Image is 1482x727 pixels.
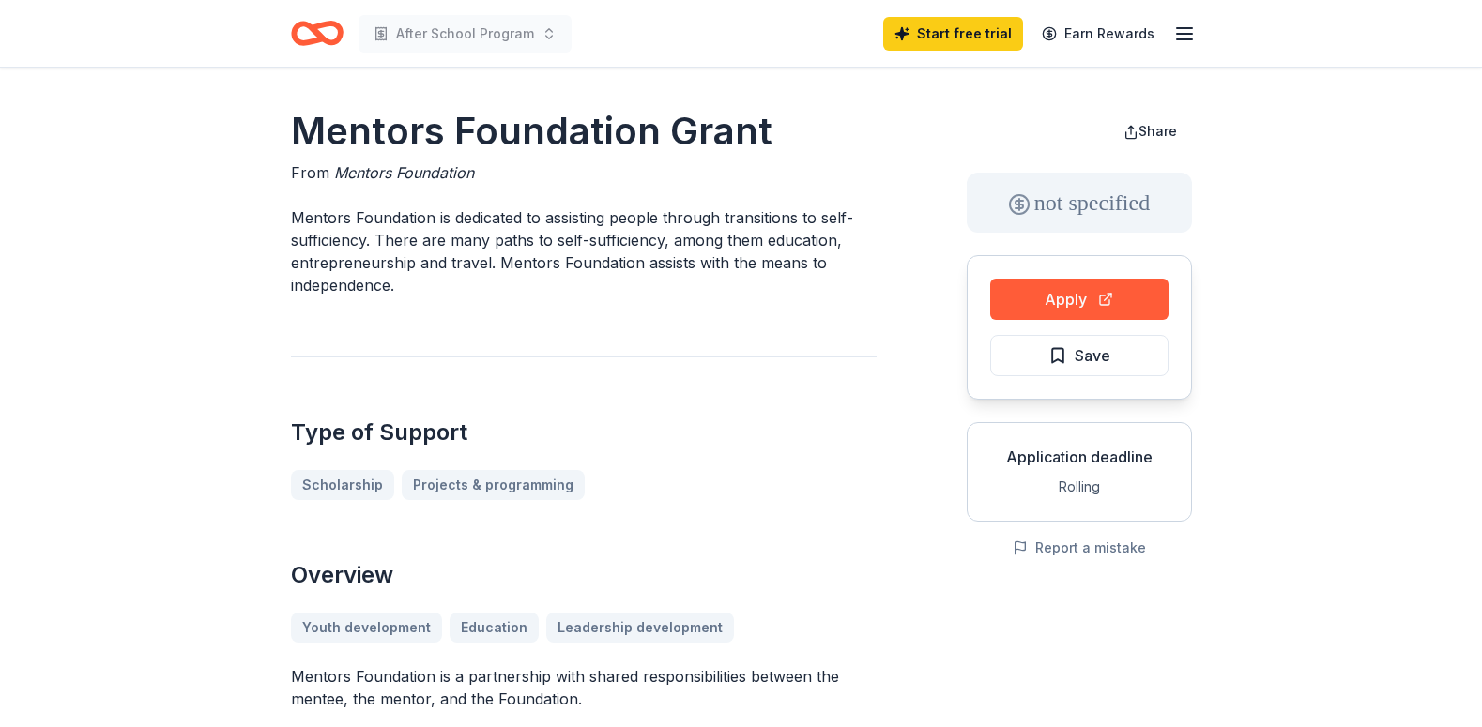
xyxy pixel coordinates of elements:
div: From [291,161,877,184]
h1: Mentors Foundation Grant [291,105,877,158]
div: Rolling [983,476,1176,498]
button: Save [990,335,1169,376]
div: Application deadline [983,446,1176,468]
p: Mentors Foundation is a partnership with shared responsibilities between the mentee, the mentor, ... [291,665,877,710]
a: Scholarship [291,470,394,500]
button: Share [1108,113,1192,150]
span: Save [1075,343,1110,368]
h2: Type of Support [291,417,877,447]
button: Report a mistake [1013,537,1146,559]
button: Apply [990,279,1169,320]
a: Earn Rewards [1031,17,1166,51]
a: Start free trial [883,17,1023,51]
span: Share [1138,123,1177,139]
a: Home [291,11,344,55]
a: Projects & programming [402,470,585,500]
span: After School Program [396,23,534,45]
p: Mentors Foundation is dedicated to assisting people through transitions to self-sufficiency. Ther... [291,206,877,296]
button: After School Program [359,15,572,53]
h2: Overview [291,560,877,590]
span: Mentors Foundation [334,163,474,182]
div: not specified [967,173,1192,233]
